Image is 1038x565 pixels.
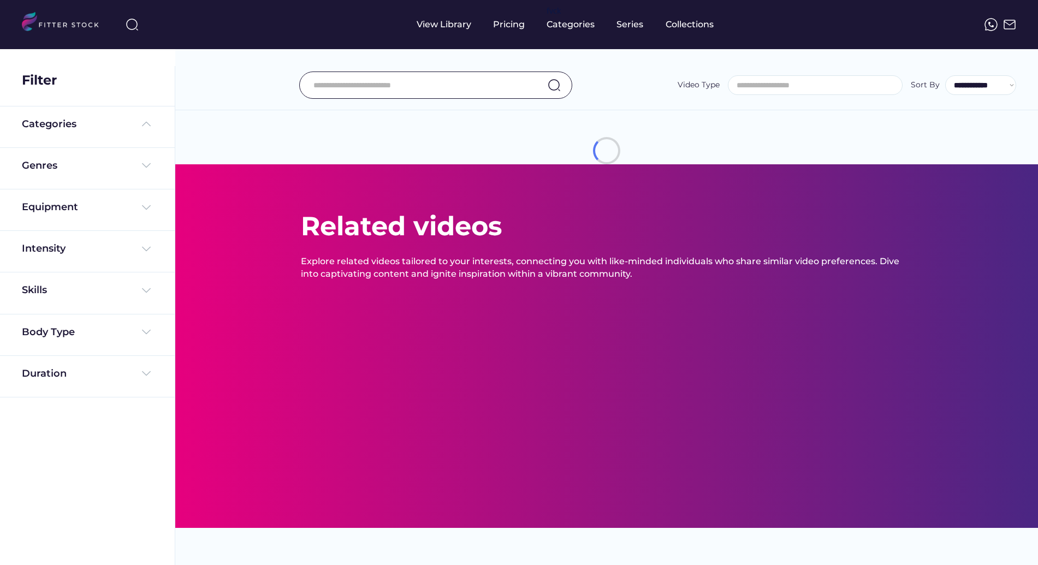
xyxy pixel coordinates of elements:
[1003,18,1016,31] img: Frame%2051.svg
[126,18,139,31] img: search-normal%203.svg
[547,19,595,31] div: Categories
[140,367,153,380] img: Frame%20%284%29.svg
[22,159,57,173] div: Genres
[140,242,153,255] img: Frame%20%284%29.svg
[666,19,714,31] div: Collections
[548,79,561,92] img: search-normal.svg
[22,12,108,34] img: LOGO.svg
[140,117,153,130] img: Frame%20%285%29.svg
[678,80,720,91] div: Video Type
[22,242,66,255] div: Intensity
[22,283,49,297] div: Skills
[616,19,644,31] div: Series
[417,19,471,31] div: View Library
[22,367,67,380] div: Duration
[22,200,78,214] div: Equipment
[22,117,76,131] div: Categories
[493,19,525,31] div: Pricing
[911,80,940,91] div: Sort By
[301,255,912,280] div: Explore related videos tailored to your interests, connecting you with like-minded individuals wh...
[140,159,153,172] img: Frame%20%284%29.svg
[984,18,998,31] img: meteor-icons_whatsapp%20%281%29.svg
[22,325,75,339] div: Body Type
[140,201,153,214] img: Frame%20%284%29.svg
[140,284,153,297] img: Frame%20%284%29.svg
[140,325,153,338] img: Frame%20%284%29.svg
[547,5,561,16] div: fvck
[301,208,502,245] div: Related videos
[22,71,57,90] div: Filter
